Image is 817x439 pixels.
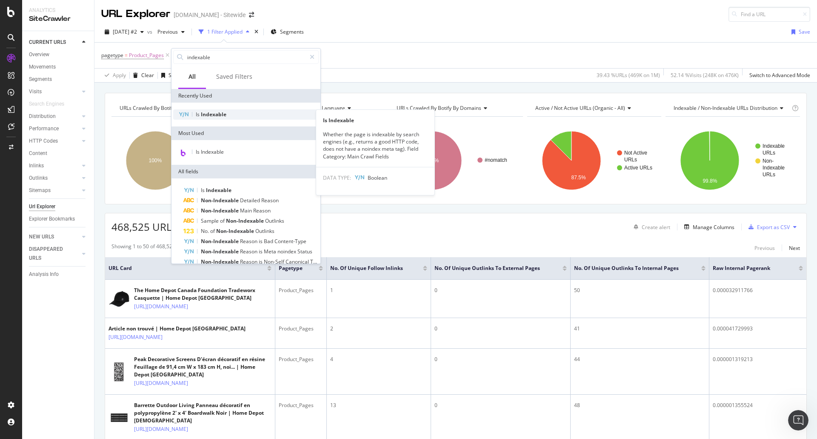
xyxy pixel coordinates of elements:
li: in the "Regex" field to match the parameters you want to remove [20,115,157,131]
div: Previous [754,244,775,252]
a: [URL][DOMAIN_NAME] [134,425,188,433]
span: Non-Indexable [201,197,240,204]
span: noindex [277,248,297,255]
div: Overview [29,50,49,59]
span: Non-Indexable [201,238,240,245]
h4: URLs Crawled By Botify By pagetype [118,101,238,115]
div: Product_Pages [279,402,323,409]
text: Not Active [624,150,647,156]
div: 44 [574,356,706,363]
a: Inlinks [29,161,80,170]
img: main image [109,288,130,310]
textarea: Message… [7,261,163,275]
span: pagetype [279,264,306,272]
span: Reason [240,248,259,255]
input: Find a URL [728,7,810,22]
div: Most Used [171,126,320,140]
span: Main [240,207,253,214]
div: Distribution [29,112,56,121]
b: Navigate to Advanced URL Rewriting [20,98,144,104]
div: All fields [171,165,320,178]
a: NEW URLS [29,232,80,241]
span: Is [201,187,206,194]
div: CURRENT URLS [29,38,66,47]
li: using the built-in testing feature [20,151,157,167]
button: Switch to Advanced Mode [746,69,810,82]
div: Next [789,244,800,252]
div: NEW URLS [29,232,54,241]
span: Boolean [368,174,387,181]
a: Distribution [29,112,80,121]
text: 87.5% [571,175,586,181]
button: Start recording [54,279,61,286]
div: Apply [113,72,126,79]
div: Save [799,28,810,35]
a: Search Engines [29,100,73,109]
span: Non-Indexable [201,248,240,255]
button: Send a message… [146,275,160,289]
div: A chart. [389,123,521,198]
a: Content [29,149,88,158]
div: SiteCrawler [29,14,87,24]
div: Product_Pages [279,356,323,363]
span: No. of Unique Follow Inlinks [330,264,410,272]
a: [URL][DOMAIN_NAME] [134,379,188,387]
div: Explorer Bookmarks [29,215,75,224]
div: Visits [29,87,42,96]
button: Export as CSV [745,220,790,234]
div: Product_Pages [279,325,323,333]
div: Analytics [29,7,87,14]
div: 0.000032911766 [713,287,803,294]
div: 0 [434,287,567,294]
span: Indexable / Non-Indexable URLs distribution [674,104,777,112]
span: No. of Unique Outlinks to Internal Pages [574,264,688,272]
b: Test your rules [20,152,70,158]
span: URLs Crawled By Botify By language [258,104,345,112]
div: A chart. [111,123,244,198]
text: Indexable [763,165,785,171]
span: Non-Indexable [216,227,255,235]
span: Reason [240,258,259,265]
h1: Customer Support [41,4,103,11]
span: Tag [310,258,319,265]
button: Upload attachment [40,279,47,286]
text: Active URLs [624,165,652,171]
div: Here's how to set it up: [14,84,157,93]
div: Export as CSV [757,224,790,231]
div: [DOMAIN_NAME] - Sitewide [174,11,246,19]
text: URLs [763,172,775,178]
div: Performance [29,124,59,133]
img: Profile image for Customer Support [24,5,38,18]
a: Movements [29,63,88,72]
div: arrow-right-arrow-left [249,12,254,18]
span: Meta [264,248,277,255]
div: 0 [434,402,567,409]
span: Indexable [201,111,226,118]
div: Peak Decorative Screens D'écran décoratif en résine Feuillage de 91,4 cm W x 183 cm H, noi... | H... [134,356,271,379]
div: Article non trouvé | Home Depot [GEOGRAPHIC_DATA] [109,325,246,333]
button: Apply [101,69,126,82]
button: 1 Filter Applied [195,25,253,39]
b: Define the replacement [20,133,99,140]
text: 99.8% [703,178,717,184]
span: of [210,227,216,235]
text: Non- [763,158,774,164]
button: Manage Columns [681,222,734,232]
svg: A chart. [527,123,662,198]
div: Sitemaps [29,186,51,195]
div: 13 [330,402,427,409]
div: The Home Depot Canada Foundation Tradeworx Casquette | Home Depot [GEOGRAPHIC_DATA] [134,287,271,302]
a: [URL][DOMAIN_NAME] [109,333,163,341]
div: Saved Filters [216,72,252,81]
svg: A chart. [666,123,800,198]
button: Save [788,25,810,39]
div: Whether the page is indexable by search engines (e.g., returns a good HTTP code, does not have a ... [316,131,434,160]
img: main image [109,407,130,428]
div: Segments [29,75,52,84]
h4: URLs Crawled By Botify By domains [395,101,515,115]
span: Segments [280,28,304,35]
div: HTTP Codes [29,137,58,146]
a: Explorer Bookmarks [29,215,88,224]
text: #nomatch [485,157,507,163]
span: Detailed [240,197,261,204]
